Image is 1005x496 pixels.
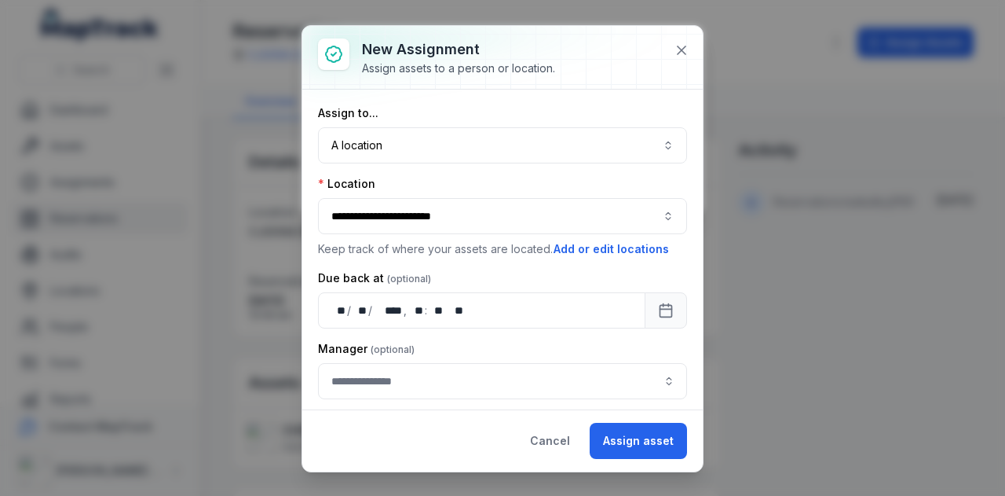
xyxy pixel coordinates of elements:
button: Add or edit locations [553,241,670,258]
div: / [347,303,353,318]
button: Assign asset [590,423,687,459]
div: , [404,303,408,318]
div: : [425,303,429,318]
div: year, [374,303,404,318]
div: minute, [429,303,444,318]
label: Manager [318,341,415,357]
p: Keep track of where your assets are located. [318,241,687,258]
label: Location [318,176,375,192]
button: Calendar [645,292,687,329]
div: day, [331,303,347,318]
div: am/pm, [448,303,465,318]
input: assignment-add:cf[907ad3fd-eed4-49d8-ad84-d22efbadc5a5]-label [318,363,687,399]
div: hour, [408,303,424,318]
label: Due back at [318,270,431,286]
label: Assign to... [318,105,378,121]
button: A location [318,127,687,163]
button: Cancel [517,423,583,459]
div: month, [353,303,368,318]
div: Assign assets to a person or location. [362,61,555,76]
div: / [368,303,374,318]
h3: New assignment [362,39,555,61]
